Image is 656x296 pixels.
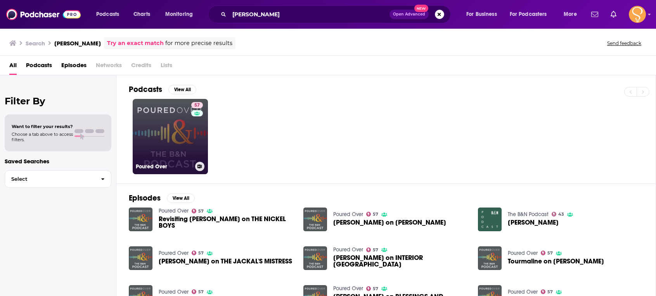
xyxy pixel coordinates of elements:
[160,8,203,21] button: open menu
[366,286,379,291] a: 57
[215,5,458,23] div: Search podcasts, credits, & more...
[478,246,502,270] img: Tourmaline on MARSHA
[133,9,150,20] span: Charts
[508,258,604,265] a: Tourmaline on MARSHA
[564,9,577,20] span: More
[12,124,73,129] span: Want to filter your results?
[629,6,646,23] span: Logged in as RebeccaAtkinson
[159,208,189,214] a: Poured Over
[129,85,162,94] h2: Podcasts
[26,40,45,47] h3: Search
[168,85,196,94] button: View All
[159,216,294,229] span: Revisiting [PERSON_NAME] on THE NICKEL BOYS
[389,10,429,19] button: Open AdvancedNew
[333,254,469,268] a: Charles Yu on INTERIOR CHINATOWN
[303,208,327,231] img: Karla Cornejo Villavicencio on CATALINA
[192,209,204,213] a: 57
[552,212,564,216] a: 43
[333,285,363,292] a: Poured Over
[508,250,538,256] a: Poured Over
[159,258,292,265] a: Chris Bohjalian on THE JACKAL'S MISTRESS
[167,194,195,203] button: View All
[12,132,73,142] span: Choose a tab above to access filters.
[5,170,111,188] button: Select
[159,250,189,256] a: Poured Over
[414,5,428,12] span: New
[96,9,119,20] span: Podcasts
[373,287,378,291] span: 57
[91,8,129,21] button: open menu
[198,251,204,255] span: 57
[366,248,379,252] a: 57
[588,8,601,21] a: Show notifications dropdown
[461,8,507,21] button: open menu
[61,59,87,75] a: Episodes
[558,213,564,216] span: 43
[508,289,538,295] a: Poured Over
[9,59,17,75] span: All
[129,85,196,94] a: PodcastsView All
[333,219,446,226] span: [PERSON_NAME] on [PERSON_NAME]
[165,39,232,48] span: for more precise results
[192,289,204,294] a: 57
[366,212,379,216] a: 57
[191,102,203,108] a: 57
[129,246,152,270] img: Chris Bohjalian on THE JACKAL'S MISTRESS
[466,9,497,20] span: For Business
[508,219,559,226] span: [PERSON_NAME]
[5,177,95,182] span: Select
[129,193,195,203] a: EpisodesView All
[5,158,111,165] p: Saved Searches
[558,8,587,21] button: open menu
[547,251,553,255] span: 57
[159,289,189,295] a: Poured Over
[5,95,111,107] h2: Filter By
[373,213,378,216] span: 57
[510,9,547,20] span: For Podcasters
[129,193,161,203] h2: Episodes
[107,39,164,48] a: Try an exact match
[333,254,469,268] span: [PERSON_NAME] on INTERIOR [GEOGRAPHIC_DATA]
[6,7,81,22] img: Podchaser - Follow, Share and Rate Podcasts
[333,211,363,218] a: Poured Over
[508,219,559,226] a: Jason Reynolds
[128,8,155,21] a: Charts
[541,251,553,255] a: 57
[478,208,502,231] img: Jason Reynolds
[159,258,292,265] span: [PERSON_NAME] on THE JACKAL'S MISTRESS
[198,290,204,294] span: 57
[373,248,378,252] span: 57
[333,219,446,226] a: Karla Cornejo Villavicencio on CATALINA
[26,59,52,75] a: Podcasts
[198,209,204,213] span: 57
[629,6,646,23] img: User Profile
[129,208,152,231] img: Revisiting Colson Whitehead on THE NICKEL BOYS
[165,9,193,20] span: Monitoring
[605,40,644,47] button: Send feedback
[508,211,549,218] a: The B&N Podcast
[333,246,363,253] a: Poured Over
[608,8,620,21] a: Show notifications dropdown
[629,6,646,23] button: Show profile menu
[54,40,101,47] h3: [PERSON_NAME]
[159,216,294,229] a: Revisiting Colson Whitehead on THE NICKEL BOYS
[508,258,604,265] span: Tourmaline on [PERSON_NAME]
[547,290,553,294] span: 57
[192,251,204,255] a: 57
[229,8,389,21] input: Search podcasts, credits, & more...
[541,289,553,294] a: 57
[505,8,558,21] button: open menu
[303,246,327,270] img: Charles Yu on INTERIOR CHINATOWN
[393,12,425,16] span: Open Advanced
[133,99,208,174] a: 57Poured Over
[136,163,192,170] h3: Poured Over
